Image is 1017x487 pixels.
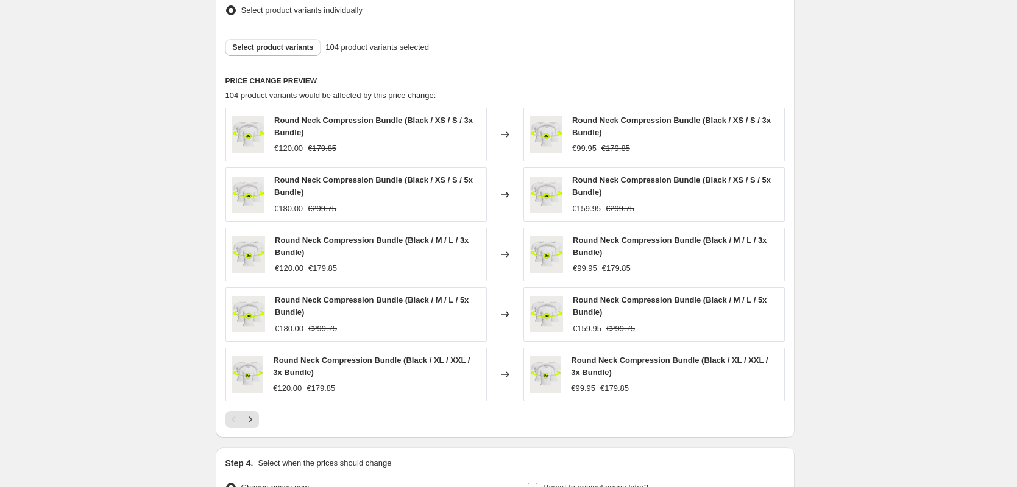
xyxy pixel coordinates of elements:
[275,236,469,257] span: Round Neck Compression Bundle (Black / M / L / 3x Bundle)
[606,323,635,335] strike: €299.75
[307,382,335,394] strike: €179.85
[225,457,253,469] h2: Step 4.
[308,262,337,275] strike: €179.85
[274,142,303,155] div: €120.00
[572,203,601,215] div: €159.95
[258,457,391,469] p: Select when the prices should change
[571,382,595,394] div: €99.95
[233,43,314,52] span: Select product variants
[572,142,597,155] div: €99.95
[572,175,771,197] span: Round Neck Compression Bundle (Black / XS / S / 5x Bundle)
[225,411,259,428] nav: Pagination
[573,323,601,335] div: €159.95
[232,236,266,273] img: roundneck_3x_bundles_white_ce8d57c4-102c-49de-baff-8f9bd3ae2828_80x.jpg
[573,295,767,317] span: Round Neck Compression Bundle (Black / M / L / 5x Bundle)
[602,262,631,275] strike: €179.85
[275,295,469,317] span: Round Neck Compression Bundle (Black / M / L / 5x Bundle)
[325,41,429,54] span: 104 product variants selected
[225,39,321,56] button: Select product variants
[308,203,336,215] strike: €299.75
[308,323,337,335] strike: €299.75
[530,356,562,393] img: roundneck_3x_bundles_white_ce8d57c4-102c-49de-baff-8f9bd3ae2828_80x.jpg
[232,356,264,393] img: roundneck_3x_bundles_white_ce8d57c4-102c-49de-baff-8f9bd3ae2828_80x.jpg
[530,116,563,153] img: roundneck_3x_bundles_white_ce8d57c4-102c-49de-baff-8f9bd3ae2828_80x.jpg
[225,76,785,86] h6: PRICE CHANGE PREVIEW
[232,296,266,332] img: roundneck_3x_bundles_white_ce8d57c4-102c-49de-baff-8f9bd3ae2828_80x.jpg
[241,5,363,15] span: Select product variants individually
[275,323,303,335] div: €180.00
[273,356,470,377] span: Round Neck Compression Bundle (Black / XL / XXL / 3x Bundle)
[232,177,265,213] img: roundneck_3x_bundles_white_ce8d57c4-102c-49de-baff-8f9bd3ae2828_80x.jpg
[225,91,436,100] span: 104 product variants would be affected by this price change:
[573,262,597,275] div: €99.95
[273,382,302,394] div: €120.00
[275,262,303,275] div: €120.00
[232,116,265,153] img: roundneck_3x_bundles_white_ce8d57c4-102c-49de-baff-8f9bd3ae2828_80x.jpg
[571,356,768,377] span: Round Neck Compression Bundle (Black / XL / XXL / 3x Bundle)
[274,203,303,215] div: €180.00
[530,296,564,332] img: roundneck_3x_bundles_white_ce8d57c4-102c-49de-baff-8f9bd3ae2828_80x.jpg
[274,175,473,197] span: Round Neck Compression Bundle (Black / XS / S / 5x Bundle)
[274,116,473,137] span: Round Neck Compression Bundle (Black / XS / S / 3x Bundle)
[242,411,259,428] button: Next
[308,142,336,155] strike: €179.85
[572,116,771,137] span: Round Neck Compression Bundle (Black / XS / S / 3x Bundle)
[530,177,563,213] img: roundneck_3x_bundles_white_ce8d57c4-102c-49de-baff-8f9bd3ae2828_80x.jpg
[600,382,629,394] strike: €179.85
[601,142,630,155] strike: €179.85
[573,236,767,257] span: Round Neck Compression Bundle (Black / M / L / 3x Bundle)
[606,203,634,215] strike: €299.75
[530,236,564,273] img: roundneck_3x_bundles_white_ce8d57c4-102c-49de-baff-8f9bd3ae2828_80x.jpg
